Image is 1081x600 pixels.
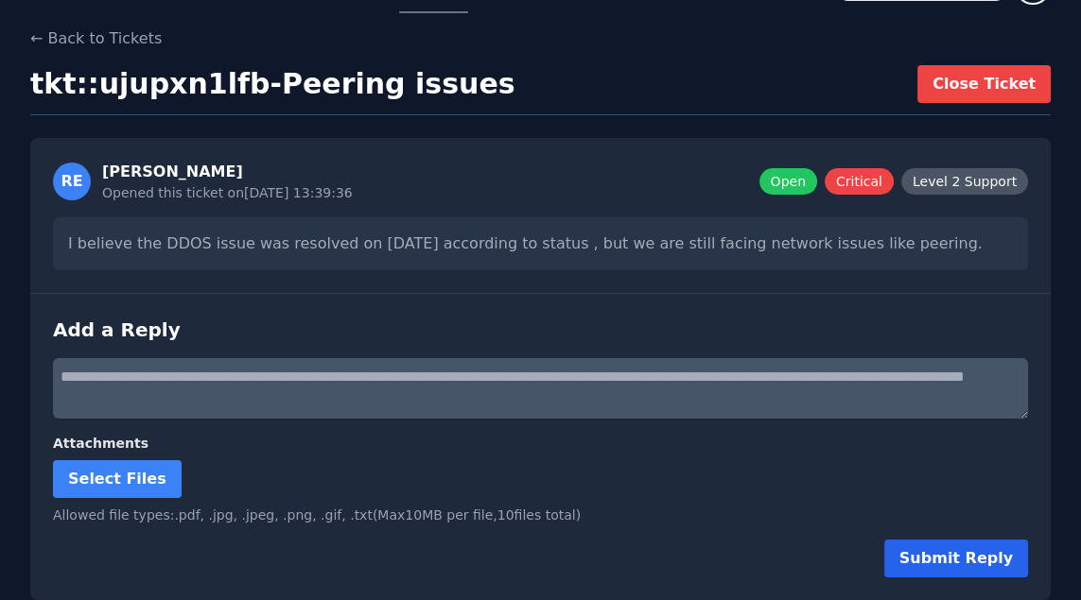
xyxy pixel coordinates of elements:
[759,168,817,195] span: Open
[917,65,1051,103] button: Close Ticket
[30,67,515,101] h1: tkt::ujupxn1lfb - Peering issues
[901,168,1028,195] span: Level 2 Support
[884,540,1028,577] button: Submit Reply
[53,506,1028,524] div: Allowed file types: .pdf, .jpg, .jpeg, .png, .gif, .txt (Max 10 MB per file, 10 files total)
[825,168,894,195] span: Critical
[53,163,91,200] div: RE
[102,183,353,202] div: Opened this ticket on [DATE] 13:39:36
[53,217,1028,270] div: I believe the DDOS issue was resolved on [DATE] according to status , but we are still facing net...
[53,434,1028,453] label: Attachments
[68,470,166,488] span: Select Files
[30,27,162,50] button: ← Back to Tickets
[102,161,353,183] div: [PERSON_NAME]
[53,317,1028,343] h3: Add a Reply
